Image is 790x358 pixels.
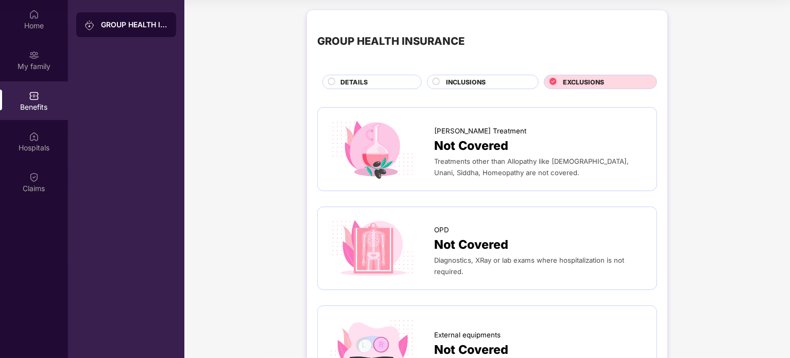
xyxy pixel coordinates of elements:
span: Treatments other than Allopathy like [DEMOGRAPHIC_DATA], Unani, Siddha, Homeopathy are not covered. [434,157,629,177]
img: svg+xml;base64,PHN2ZyB3aWR0aD0iMjAiIGhlaWdodD0iMjAiIHZpZXdCb3g9IjAgMCAyMCAyMCIgZmlsbD0ibm9uZSIgeG... [84,20,95,30]
img: svg+xml;base64,PHN2ZyB3aWR0aD0iMjAiIGhlaWdodD0iMjAiIHZpZXdCb3g9IjAgMCAyMCAyMCIgZmlsbD0ibm9uZSIgeG... [29,50,39,60]
span: EXCLUSIONS [563,77,604,87]
img: svg+xml;base64,PHN2ZyBpZD0iQ2xhaW0iIHhtbG5zPSJodHRwOi8vd3d3LnczLm9yZy8yMDAwL3N2ZyIgd2lkdGg9IjIwIi... [29,172,39,182]
img: svg+xml;base64,PHN2ZyBpZD0iSG9tZSIgeG1sbnM9Imh0dHA6Ly93d3cudzMub3JnLzIwMDAvc3ZnIiB3aWR0aD0iMjAiIG... [29,9,39,20]
img: icon [328,118,417,180]
span: Not Covered [434,235,508,254]
img: svg+xml;base64,PHN2ZyBpZD0iSG9zcGl0YWxzIiB4bWxucz0iaHR0cDovL3d3dy53My5vcmcvMjAwMC9zdmciIHdpZHRoPS... [29,131,39,142]
span: OPD [434,225,449,235]
div: GROUP HEALTH INSURANCE [317,33,465,49]
div: GROUP HEALTH INSURANCE [101,20,168,30]
span: External equipments [434,330,501,340]
span: DETAILS [340,77,368,87]
span: Diagnostics, XRay or lab exams where hospitalization is not required. [434,256,624,276]
span: INCLUSIONS [446,77,486,87]
span: Not Covered [434,137,508,156]
img: icon [328,217,417,279]
span: [PERSON_NAME] Treatment [434,126,526,137]
img: svg+xml;base64,PHN2ZyBpZD0iQmVuZWZpdHMiIHhtbG5zPSJodHRwOi8vd3d3LnczLm9yZy8yMDAwL3N2ZyIgd2lkdGg9Ij... [29,91,39,101]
